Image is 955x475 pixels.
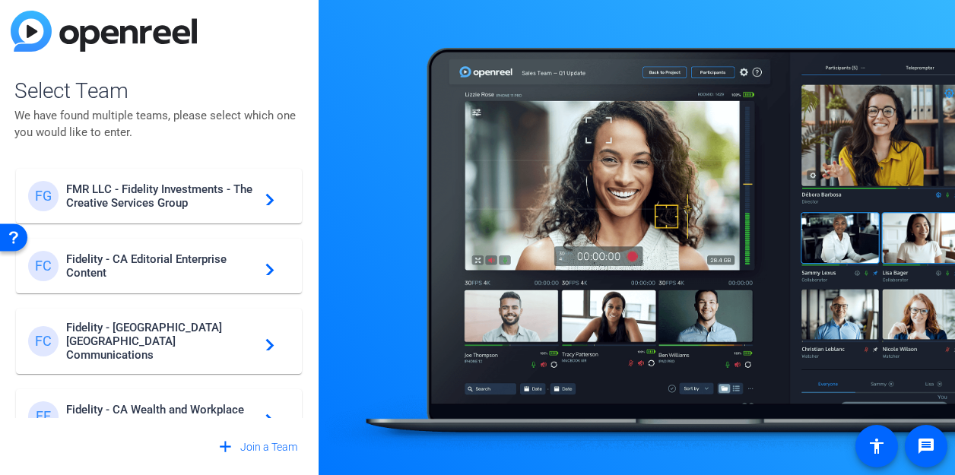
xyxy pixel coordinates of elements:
[14,75,303,107] span: Select Team
[11,11,197,52] img: blue-gradient.svg
[240,439,297,455] span: Join a Team
[14,107,303,141] p: We have found multiple teams, please select which one you would like to enter.
[66,403,256,430] span: Fidelity - CA Wealth and Workplace External
[868,437,886,455] mat-icon: accessibility
[28,401,59,432] div: FE
[917,437,935,455] mat-icon: message
[66,321,256,362] span: Fidelity - [GEOGRAPHIC_DATA] [GEOGRAPHIC_DATA] Communications
[28,251,59,281] div: FC
[66,252,256,280] span: Fidelity - CA Editorial Enterprise Content
[28,181,59,211] div: FG
[66,182,256,210] span: FMR LLC - Fidelity Investments - The Creative Services Group
[256,407,274,426] mat-icon: navigate_next
[216,438,235,457] mat-icon: add
[256,332,274,350] mat-icon: navigate_next
[210,433,304,461] button: Join a Team
[28,326,59,356] div: FC
[256,187,274,205] mat-icon: navigate_next
[256,257,274,275] mat-icon: navigate_next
